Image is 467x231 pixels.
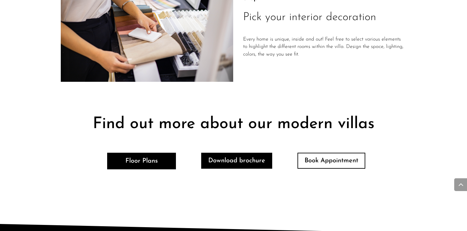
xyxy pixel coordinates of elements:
[201,153,272,169] a: Download brochure
[61,116,406,135] h2: Find out more about our modern villas
[107,153,176,169] a: Floor Plans
[243,37,403,57] span: Every home is unique, inside and out! Feel free to select various elements to highlight the diffe...
[243,12,406,26] h3: Pick your interior decoration
[297,153,365,169] a: Book Appointment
